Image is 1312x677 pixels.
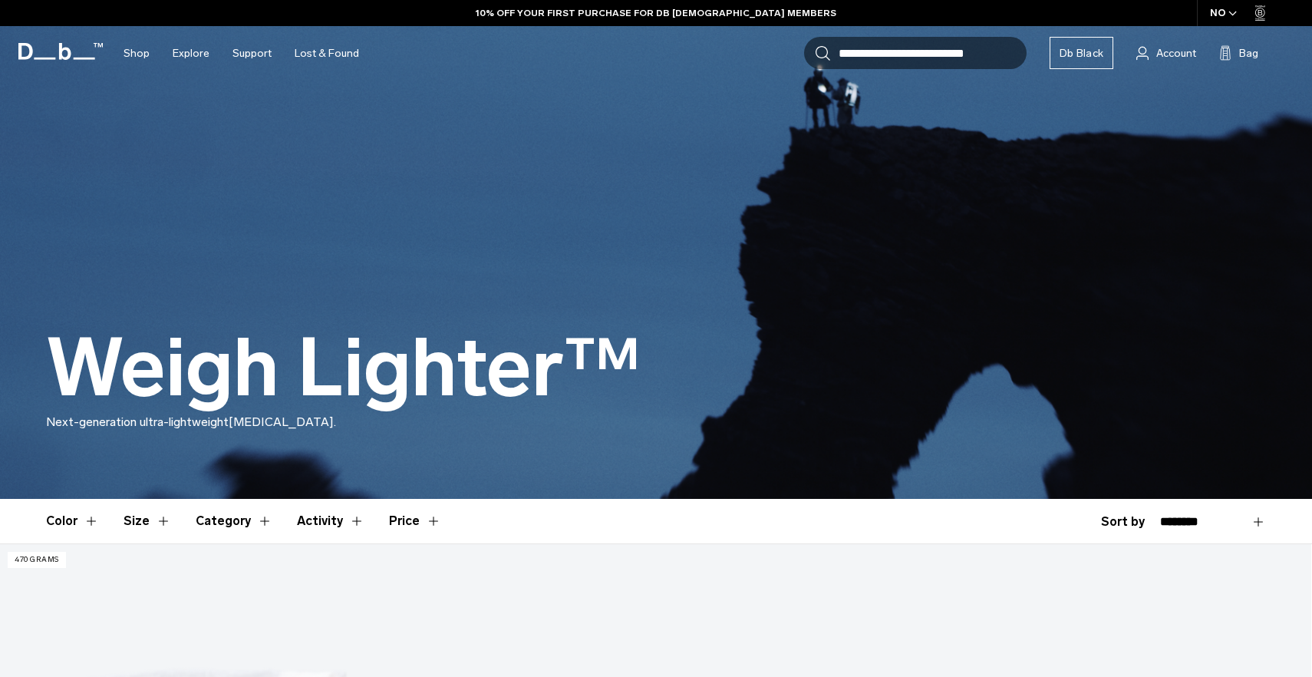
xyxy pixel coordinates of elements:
nav: Main Navigation [112,26,371,81]
button: Toggle Price [389,499,441,543]
span: [MEDICAL_DATA]. [229,414,336,429]
span: Account [1156,45,1196,61]
h1: Weigh Lighter™ [46,324,641,413]
a: Shop [124,26,150,81]
a: 10% OFF YOUR FIRST PURCHASE FOR DB [DEMOGRAPHIC_DATA] MEMBERS [476,6,836,20]
a: Account [1136,44,1196,62]
span: Next-generation ultra-lightweight [46,414,229,429]
button: Toggle Filter [46,499,99,543]
a: Db Black [1050,37,1113,69]
span: Bag [1239,45,1258,61]
a: Support [232,26,272,81]
button: Toggle Filter [124,499,171,543]
button: Toggle Filter [297,499,364,543]
button: Toggle Filter [196,499,272,543]
a: Lost & Found [295,26,359,81]
a: Explore [173,26,209,81]
button: Bag [1219,44,1258,62]
p: 470 grams [8,552,66,568]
